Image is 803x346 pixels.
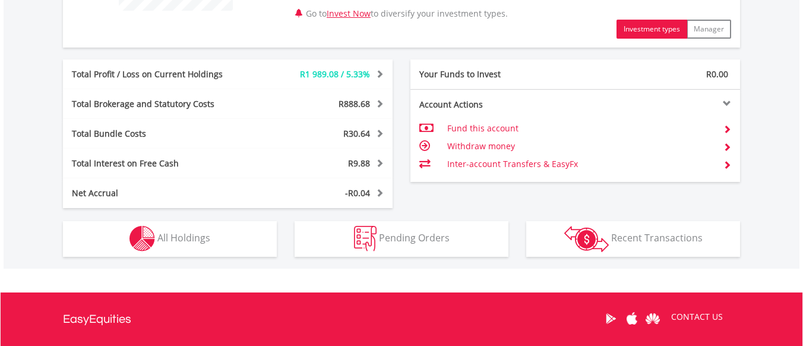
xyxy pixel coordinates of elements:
[300,68,370,80] span: R1 989.08 / 5.33%
[611,231,703,244] span: Recent Transactions
[600,300,621,337] a: Google Play
[706,68,728,80] span: R0.00
[157,231,210,244] span: All Holdings
[617,20,687,39] button: Investment types
[63,292,131,346] a: EasyEquities
[63,158,255,169] div: Total Interest on Free Cash
[295,221,508,257] button: Pending Orders
[348,158,370,169] span: R9.88
[621,300,642,337] a: Apple
[663,300,731,334] a: CONTACT US
[345,187,370,199] span: -R0.04
[63,98,255,110] div: Total Brokerage and Statutory Costs
[447,155,714,173] td: Inter-account Transfers & EasyFx
[63,128,255,140] div: Total Bundle Costs
[526,221,740,257] button: Recent Transactions
[687,20,731,39] button: Manager
[339,98,370,109] span: R888.68
[354,226,377,251] img: pending_instructions-wht.png
[63,68,255,80] div: Total Profit / Loss on Current Holdings
[447,119,714,137] td: Fund this account
[410,68,576,80] div: Your Funds to Invest
[447,137,714,155] td: Withdraw money
[343,128,370,139] span: R30.64
[63,221,277,257] button: All Holdings
[327,8,371,19] a: Invest Now
[564,226,609,252] img: transactions-zar-wht.png
[379,231,450,244] span: Pending Orders
[129,226,155,251] img: holdings-wht.png
[642,300,663,337] a: Huawei
[63,187,255,199] div: Net Accrual
[410,99,576,111] div: Account Actions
